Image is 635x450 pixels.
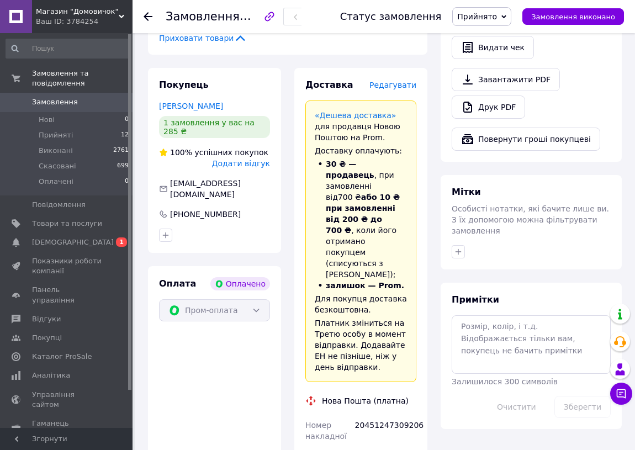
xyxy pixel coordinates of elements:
span: Мітки [452,187,481,197]
span: або 10 ₴ при замовленні від 200 ₴ до 700 ₴ [326,193,400,235]
button: Повернути гроші покупцеві [452,128,600,151]
span: Нові [39,115,55,125]
span: Доставка [305,80,353,90]
span: 30 ₴ — продавець [326,160,374,179]
span: Замовлення виконано [531,13,615,21]
span: 1 [116,237,127,247]
li: , при замовленні від 700 ₴ , коли його отримано покупцем (списуються з [PERSON_NAME]); [315,158,407,280]
span: Скасовані [39,161,76,171]
button: Замовлення виконано [522,8,624,25]
span: Залишилося 300 символів [452,377,558,386]
span: Аналітика [32,370,70,380]
div: Оплачено [210,277,270,290]
span: Магазин "Домовичок" [36,7,119,17]
span: Замовлення [166,10,240,23]
span: Особисті нотатки, які бачите лише ви. З їх допомогою можна фільтрувати замовлення [452,204,609,235]
div: успішних покупок [159,147,268,158]
span: 12 [121,130,129,140]
span: Покупці [32,333,62,343]
div: Для покупця доставка безкоштовна. [315,293,407,315]
div: 1 замовлення у вас на 285 ₴ [159,116,270,138]
a: Завантажити PDF [452,68,560,91]
div: Статус замовлення [340,11,442,22]
span: Прийняті [39,130,73,140]
input: Пошук [6,39,130,59]
span: Номер накладної [305,421,347,441]
div: Доставку оплачують: [315,145,407,156]
span: Примітки [452,294,499,305]
span: Показники роботи компанії [32,256,102,276]
a: Друк PDF [452,96,525,119]
span: Виконані [39,146,73,156]
a: [PERSON_NAME] [159,102,223,110]
span: 699 [117,161,129,171]
span: Прийнято [457,12,497,21]
span: 0 [125,115,129,125]
span: Приховати товари [159,33,247,44]
span: Додати відгук [212,159,270,168]
span: Товари та послуги [32,219,102,229]
span: Панель управління [32,285,102,305]
span: Редагувати [369,81,416,89]
button: Чат з покупцем [610,383,632,405]
span: Управління сайтом [32,390,102,410]
span: Оплата [159,278,196,289]
div: Нова Пошта (платна) [319,395,411,406]
div: Платник зміниться на Третю особу в момент відправки. Додавайте ЕН не пізніше, ніж у день відправки. [315,317,407,373]
span: 2761 [113,146,129,156]
span: [EMAIL_ADDRESS][DOMAIN_NAME] [170,179,241,199]
div: Повернутися назад [144,11,152,22]
span: Відгуки [32,314,61,324]
a: «Дешева доставка» [315,111,396,120]
span: Оплачені [39,177,73,187]
span: Покупець [159,80,209,90]
span: залишок — Prom. [326,281,404,290]
span: 100% [170,148,192,157]
span: Гаманець компанії [32,419,102,438]
div: 20451247309206 [353,415,419,446]
span: [DEMOGRAPHIC_DATA] [32,237,114,247]
button: Видати чек [452,36,534,59]
div: для продавця Новою Поштою на Prom. [315,110,407,143]
span: Замовлення та повідомлення [32,68,133,88]
div: [PHONE_NUMBER] [169,209,242,220]
div: Ваш ID: 3784254 [36,17,133,27]
span: Каталог ProSale [32,352,92,362]
span: Замовлення [32,97,78,107]
span: Повідомлення [32,200,86,210]
span: 0 [125,177,129,187]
